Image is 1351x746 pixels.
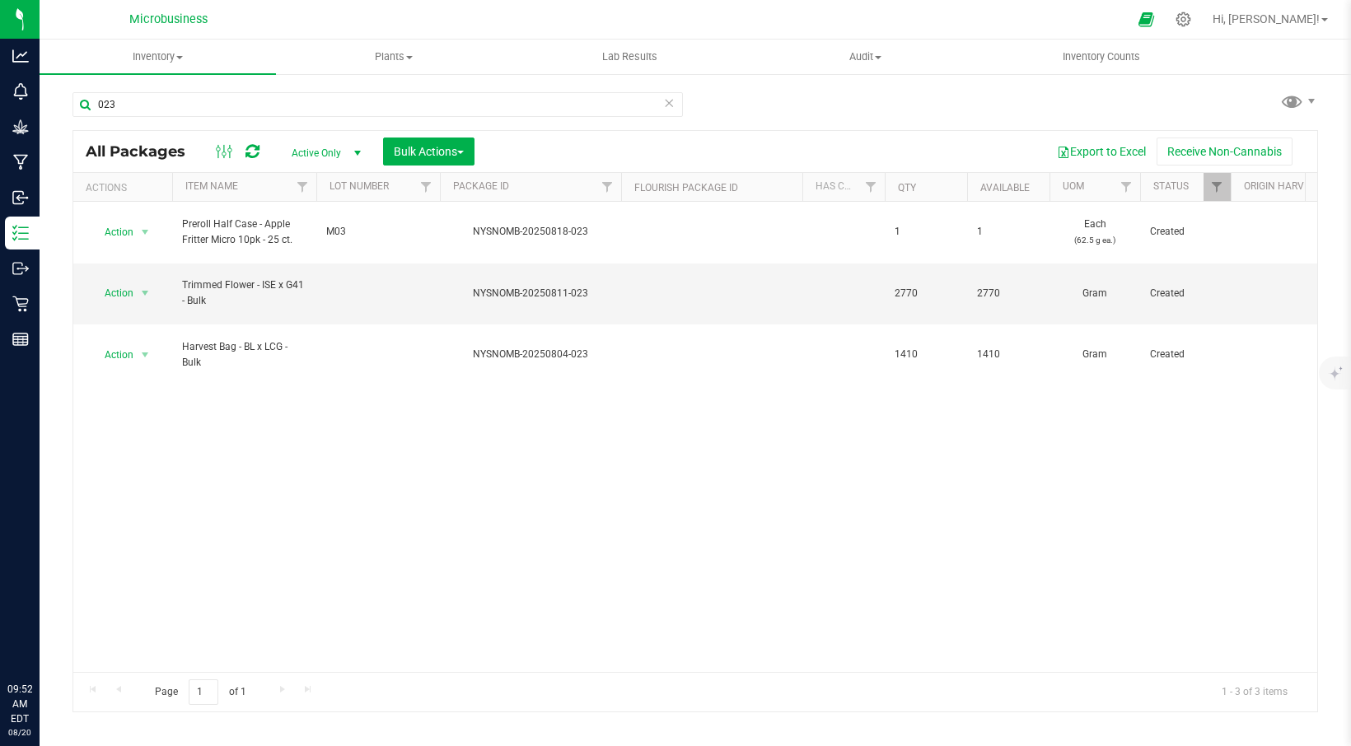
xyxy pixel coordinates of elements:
span: Microbusiness [129,12,208,26]
inline-svg: Monitoring [12,83,29,100]
a: Item Name [185,180,238,192]
inline-svg: Retail [12,296,29,312]
a: Filter [413,173,440,201]
a: Status [1153,180,1189,192]
span: Harvest Bag - BL x LCG - Bulk [182,339,306,371]
div: Actions [86,182,166,193]
span: 2770 [895,286,957,301]
inline-svg: Inbound [12,189,29,206]
span: Page of 1 [141,679,259,705]
a: Qty [898,182,916,193]
span: Created [1150,224,1221,240]
div: Manage settings [1173,12,1194,27]
span: select [135,282,156,305]
span: 1410 [977,347,1040,362]
inline-svg: Analytics [12,48,29,64]
a: Available [980,182,1030,193]
a: Plants [276,40,512,74]
th: Has COA [802,173,885,202]
span: 1 [977,224,1040,240]
a: Lab Results [512,40,748,74]
div: NYSNOMB-20250804-023 [437,347,624,362]
span: Preroll Half Case - Apple Fritter Micro 10pk - 25 ct. [182,217,306,248]
span: Action [90,282,134,305]
a: Flourish Package ID [634,182,738,193]
span: Trimmed Flower - ISE x G41 - Bulk [182,277,306,309]
span: Plants [277,49,512,64]
p: 08/20 [7,726,32,739]
input: 1 [189,679,218,705]
span: M03 [326,224,430,240]
span: Bulk Actions [394,145,464,158]
a: UOM [1063,180,1084,192]
span: select [135,343,156,366]
a: Filter [1113,173,1140,201]
a: Filter [1204,173,1231,201]
span: Hi, [PERSON_NAME]! [1213,12,1320,26]
div: NYSNOMB-20250811-023 [437,286,624,301]
div: NYSNOMB-20250818-023 [437,224,624,240]
span: 2770 [977,286,1040,301]
a: Filter [289,173,316,201]
inline-svg: Grow [12,119,29,135]
span: Each [1059,217,1130,248]
span: Gram [1059,347,1130,362]
a: Lot Number [330,180,389,192]
a: Filter [594,173,621,201]
a: Inventory Counts [984,40,1220,74]
span: Inventory [40,49,276,64]
a: Inventory [40,40,276,74]
span: Lab Results [580,49,680,64]
a: Audit [748,40,984,74]
span: All Packages [86,142,202,161]
span: Created [1150,347,1221,362]
span: Clear [663,92,675,114]
inline-svg: Inventory [12,225,29,241]
span: select [135,221,156,244]
span: Action [90,343,134,366]
a: Package ID [453,180,509,192]
span: 1 [895,224,957,240]
a: Filter [858,173,885,201]
span: Gram [1059,286,1130,301]
span: Action [90,221,134,244]
span: Audit [749,49,984,64]
inline-svg: Manufacturing [12,154,29,170]
span: Created [1150,286,1221,301]
span: 1410 [895,347,957,362]
input: Search Package ID, Item Name, SKU, Lot or Part Number... [72,92,683,117]
button: Receive Non-Cannabis [1157,138,1293,166]
p: 09:52 AM EDT [7,682,32,726]
inline-svg: Reports [12,331,29,347]
span: Inventory Counts [1040,49,1162,64]
inline-svg: Outbound [12,260,29,277]
a: Origin Harvests [1244,180,1327,192]
button: Bulk Actions [383,138,474,166]
p: (62.5 g ea.) [1059,232,1130,248]
button: Export to Excel [1046,138,1157,166]
span: Open Ecommerce Menu [1128,3,1165,35]
iframe: Resource center [16,614,66,664]
span: 1 - 3 of 3 items [1208,679,1301,704]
